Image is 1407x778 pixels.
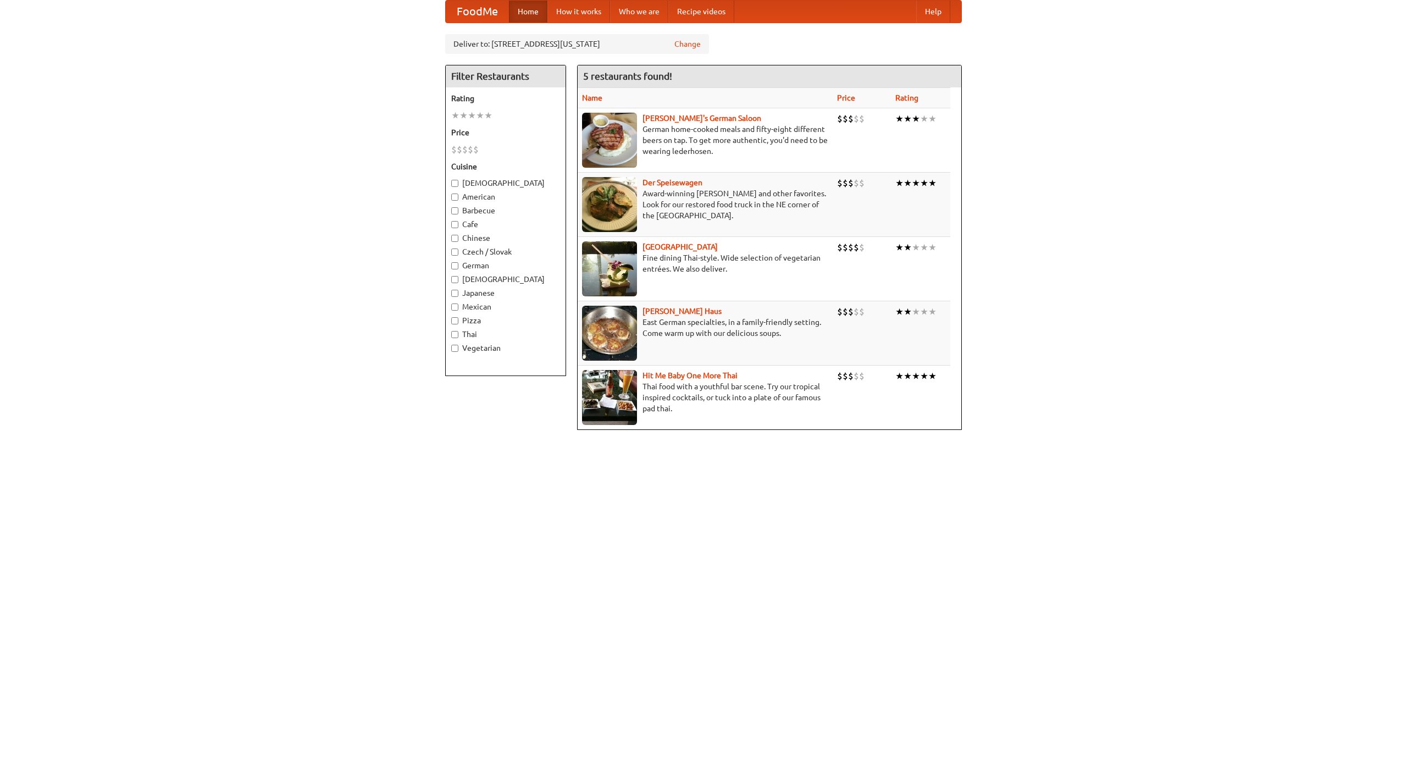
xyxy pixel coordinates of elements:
input: Chinese [451,235,458,242]
h5: Rating [451,93,560,104]
li: ★ [904,177,912,189]
li: $ [473,144,479,156]
input: Pizza [451,317,458,324]
label: Vegetarian [451,343,560,354]
ng-pluralize: 5 restaurants found! [583,71,672,81]
a: Who we are [610,1,668,23]
li: ★ [920,113,928,125]
li: $ [837,370,843,382]
li: ★ [912,113,920,125]
li: $ [848,306,854,318]
a: Price [837,93,855,102]
input: Cafe [451,221,458,228]
label: [DEMOGRAPHIC_DATA] [451,274,560,285]
li: $ [848,177,854,189]
p: Award-winning [PERSON_NAME] and other favorites. Look for our restored food truck in the NE corne... [582,188,828,221]
p: East German specialties, in a family-friendly setting. Come warm up with our delicious soups. [582,317,828,339]
h5: Price [451,127,560,138]
input: German [451,262,458,269]
input: [DEMOGRAPHIC_DATA] [451,276,458,283]
a: [PERSON_NAME]'s German Saloon [642,114,761,123]
p: Thai food with a youthful bar scene. Try our tropical inspired cocktails, or tuck into a plate of... [582,381,828,414]
li: $ [451,144,457,156]
p: Fine dining Thai-style. Wide selection of vegetarian entrées. We also deliver. [582,252,828,274]
img: speisewagen.jpg [582,177,637,232]
li: ★ [928,241,937,253]
li: $ [837,177,843,189]
label: [DEMOGRAPHIC_DATA] [451,178,560,189]
li: $ [854,177,859,189]
li: ★ [476,109,484,122]
label: Thai [451,329,560,340]
a: [GEOGRAPHIC_DATA] [642,242,718,251]
li: $ [859,113,865,125]
img: satay.jpg [582,241,637,296]
li: ★ [895,113,904,125]
li: ★ [904,241,912,253]
li: $ [854,241,859,253]
label: Japanese [451,288,560,299]
div: Deliver to: [STREET_ADDRESS][US_STATE] [445,34,709,54]
a: Name [582,93,602,102]
a: Help [916,1,950,23]
label: Cafe [451,219,560,230]
li: ★ [484,109,492,122]
li: ★ [895,370,904,382]
li: ★ [912,241,920,253]
li: $ [837,306,843,318]
a: Der Speisewagen [642,178,702,187]
label: American [451,191,560,202]
label: Pizza [451,315,560,326]
li: $ [848,113,854,125]
li: $ [462,144,468,156]
b: [PERSON_NAME] Haus [642,307,722,316]
label: Chinese [451,233,560,244]
li: ★ [920,177,928,189]
li: $ [854,306,859,318]
input: Barbecue [451,207,458,214]
input: Vegetarian [451,345,458,352]
li: $ [837,113,843,125]
label: Czech / Slovak [451,246,560,257]
li: $ [457,144,462,156]
li: $ [848,370,854,382]
input: Mexican [451,304,458,311]
label: Barbecue [451,205,560,216]
input: [DEMOGRAPHIC_DATA] [451,180,458,187]
li: $ [837,241,843,253]
li: ★ [912,177,920,189]
a: Change [674,38,701,49]
a: Hit Me Baby One More Thai [642,371,738,380]
input: American [451,194,458,201]
li: $ [859,306,865,318]
li: ★ [912,306,920,318]
li: ★ [904,306,912,318]
li: $ [843,177,848,189]
li: ★ [451,109,459,122]
li: $ [843,370,848,382]
li: ★ [920,370,928,382]
li: ★ [928,306,937,318]
li: ★ [904,113,912,125]
li: ★ [920,241,928,253]
a: Rating [895,93,918,102]
li: ★ [895,177,904,189]
li: $ [843,306,848,318]
li: ★ [928,177,937,189]
li: ★ [459,109,468,122]
li: ★ [895,306,904,318]
li: $ [854,370,859,382]
a: Recipe videos [668,1,734,23]
li: $ [854,113,859,125]
li: ★ [928,113,937,125]
p: German home-cooked meals and fifty-eight different beers on tap. To get more authentic, you'd nee... [582,124,828,157]
li: $ [843,241,848,253]
li: $ [468,144,473,156]
li: $ [859,241,865,253]
img: esthers.jpg [582,113,637,168]
h5: Cuisine [451,161,560,172]
li: $ [859,370,865,382]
